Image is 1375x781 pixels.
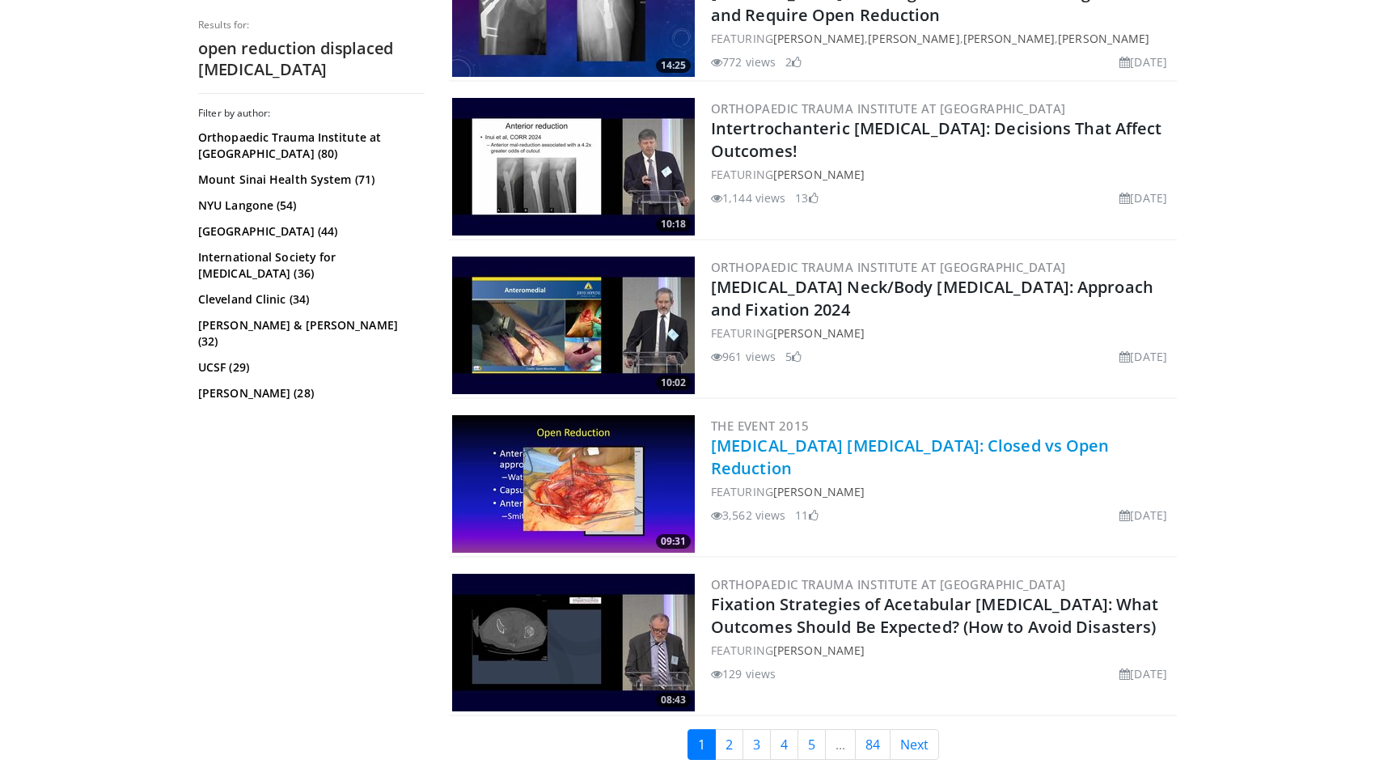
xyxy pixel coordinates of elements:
a: 5 [797,729,826,760]
li: 961 views [711,348,776,365]
li: 13 [795,189,818,206]
p: Results for: [198,19,425,32]
li: [DATE] [1119,189,1167,206]
h3: Filter by author: [198,107,425,120]
a: International Society for [MEDICAL_DATA] (36) [198,249,421,282]
img: e22429ad-43c1-4137-ae50-d330d6512de9.300x170_q85_crop-smart_upscale.jpg [452,98,695,236]
li: [DATE] [1119,507,1167,524]
li: 129 views [711,665,776,682]
a: 3 [742,729,771,760]
a: [PERSON_NAME] [773,325,865,341]
a: The Event 2015 [711,418,810,434]
a: Orthopaedic Trauma Institute at [GEOGRAPHIC_DATA] [711,576,1066,592]
h2: open reduction displaced [MEDICAL_DATA] [198,38,425,80]
a: [PERSON_NAME] (28) [198,385,421,401]
a: Fixation Strategies of Acetabular [MEDICAL_DATA]: What Outcomes Should Be Expected? (How to Avoid... [711,593,1158,638]
a: 84 [855,729,891,760]
div: FEATURING [711,325,1174,342]
a: [GEOGRAPHIC_DATA] (44) [198,223,421,240]
li: 1,144 views [711,189,785,206]
li: [DATE] [1119,348,1167,365]
a: 10:02 [452,257,695,394]
a: Next [890,729,939,760]
a: Intertrochanteric [MEDICAL_DATA]: Decisions That Affect Outcomes! [711,117,1162,162]
a: 1 [687,729,716,760]
span: 09:31 [656,534,691,549]
span: 08:43 [656,693,691,707]
li: 11 [795,507,818,524]
li: 5 [785,348,802,365]
span: 10:02 [656,376,691,390]
a: NYU Langone (54) [198,197,421,214]
a: 4 [770,729,798,760]
li: 3,562 views [711,507,785,524]
li: 2 [785,53,802,70]
a: Orthopaedic Trauma Institute at [GEOGRAPHIC_DATA] (80) [198,129,421,162]
div: FEATURING [711,483,1174,500]
nav: Search results pages [449,729,1177,760]
a: [PERSON_NAME] [773,31,865,46]
div: FEATURING [711,642,1174,659]
a: Orthopaedic Trauma Institute at [GEOGRAPHIC_DATA] [711,259,1066,275]
span: 10:18 [656,217,691,231]
a: 09:31 [452,415,695,553]
a: [PERSON_NAME] [773,643,865,658]
a: [MEDICAL_DATA] Neck/Body [MEDICAL_DATA]: Approach and Fixation 2024 [711,276,1153,320]
a: [PERSON_NAME] & [PERSON_NAME] (32) [198,317,421,350]
a: [PERSON_NAME] [1058,31,1149,46]
img: 127f4f2f-edf0-4579-a465-304fe8aa4da2.300x170_q85_crop-smart_upscale.jpg [452,257,695,394]
a: [PERSON_NAME] [773,484,865,499]
a: [PERSON_NAME] [963,31,1055,46]
a: 10:18 [452,98,695,236]
a: Cleveland Clinic (34) [198,291,421,308]
a: Mount Sinai Health System (71) [198,172,421,188]
a: UCSF (29) [198,359,421,376]
div: FEATURING [711,166,1174,183]
li: [DATE] [1119,53,1167,70]
li: [DATE] [1119,665,1167,682]
a: [PERSON_NAME] [773,167,865,182]
a: [MEDICAL_DATA] [MEDICAL_DATA]: Closed vs Open Reduction [711,435,1110,479]
li: 772 views [711,53,776,70]
a: [PERSON_NAME] [868,31,959,46]
span: 14:25 [656,58,691,73]
div: FEATURING , , , [711,30,1174,47]
img: 8e11fa17-5889-4d1e-87b8-281ad83aeca2.300x170_q85_crop-smart_upscale.jpg [452,574,695,711]
a: 08:43 [452,574,695,711]
img: 66f27a27-c4c2-4d92-bfe7-12716fe67409.300x170_q85_crop-smart_upscale.jpg [452,415,695,553]
a: Orthopaedic Trauma Institute at [GEOGRAPHIC_DATA] [711,100,1066,117]
a: 2 [715,729,743,760]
